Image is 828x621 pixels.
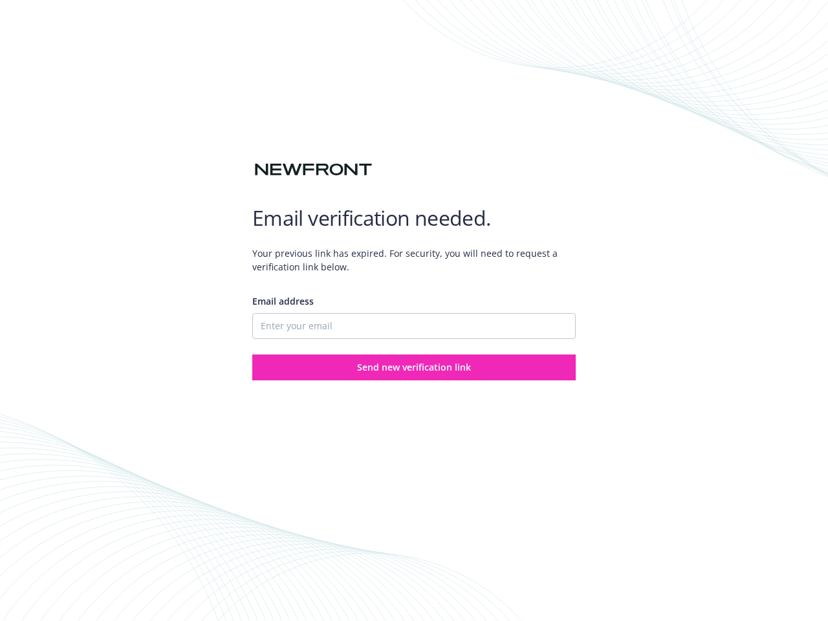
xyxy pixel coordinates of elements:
[252,354,576,380] button: Send new verification link
[252,236,576,284] span: Your previous link has expired. For security, you will need to request a verification link below.
[357,361,471,373] span: Send new verification link
[252,313,576,339] input: Enter your email
[252,295,314,307] span: Email address
[252,205,576,231] h1: Email verification needed.
[252,158,375,181] img: Newfront logo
